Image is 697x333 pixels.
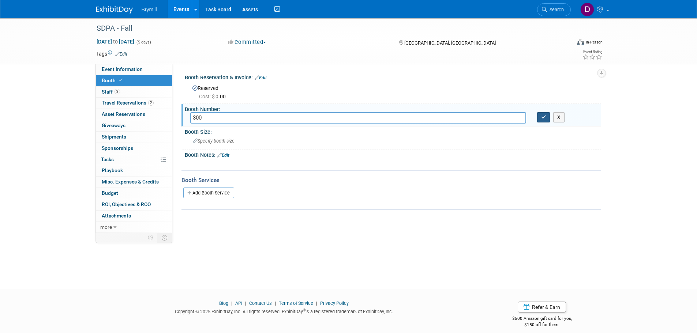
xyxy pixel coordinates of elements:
[96,177,172,188] a: Misc. Expenses & Credits
[249,300,272,306] a: Contact Us
[102,89,120,95] span: Staff
[94,22,560,35] div: SDPA - Fall
[102,213,131,219] span: Attachments
[96,64,172,75] a: Event Information
[96,132,172,143] a: Shipments
[96,50,127,57] td: Tags
[96,199,172,210] a: ROI, Objectives & ROO
[102,201,151,207] span: ROI, Objectives & ROO
[102,66,143,72] span: Event Information
[225,38,269,46] button: Committed
[119,78,123,82] i: Booth reservation complete
[279,300,313,306] a: Terms of Service
[96,6,133,14] img: ExhibitDay
[102,111,145,117] span: Asset Reservations
[102,167,123,173] span: Playbook
[102,122,125,128] span: Giveaways
[243,300,248,306] span: |
[537,3,571,16] a: Search
[185,104,601,113] div: Booth Number:
[112,39,119,45] span: to
[185,72,601,82] div: Booth Reservation & Invoice:
[577,39,584,45] img: Format-Inperson.png
[145,233,157,242] td: Personalize Event Tab Strip
[181,176,601,184] div: Booth Services
[115,89,120,94] span: 2
[96,38,135,45] span: [DATE] [DATE]
[96,98,172,109] a: Travel Reservations2
[102,145,133,151] span: Sponsorships
[483,311,601,328] div: $500 Amazon gift card for you,
[96,143,172,154] a: Sponsorships
[102,77,124,83] span: Booth
[102,134,126,140] span: Shipments
[185,126,601,136] div: Booth Size:
[404,40,496,46] span: [GEOGRAPHIC_DATA], [GEOGRAPHIC_DATA]
[199,94,216,99] span: Cost: $
[199,94,229,99] span: 0.00
[190,83,596,100] div: Reserved
[142,7,157,12] span: Brymill
[115,52,127,57] a: Edit
[101,156,114,162] span: Tasks
[136,40,151,45] span: (5 days)
[96,75,172,86] a: Booth
[229,300,234,306] span: |
[100,224,112,230] span: more
[96,154,172,165] a: Tasks
[96,222,172,233] a: more
[553,112,565,122] button: X
[96,120,172,131] a: Giveaways
[483,322,601,328] div: $150 off for them.
[528,38,603,49] div: Event Format
[314,300,319,306] span: |
[320,300,349,306] a: Privacy Policy
[518,302,566,313] a: Refer & Earn
[582,50,602,54] div: Event Rating
[96,109,172,120] a: Asset Reservations
[303,308,306,312] sup: ®
[96,165,172,176] a: Playbook
[235,300,242,306] a: API
[96,188,172,199] a: Budget
[148,100,154,106] span: 2
[585,39,603,45] div: In-Person
[219,300,228,306] a: Blog
[193,138,235,144] span: Specify booth size
[102,100,154,106] span: Travel Reservations
[96,211,172,222] a: Attachments
[102,190,118,196] span: Budget
[96,87,172,98] a: Staff2
[580,3,594,16] img: Delaney Bryne
[185,150,601,159] div: Booth Notes:
[183,188,234,198] a: Add Booth Service
[547,7,564,12] span: Search
[96,307,472,315] div: Copyright © 2025 ExhibitDay, Inc. All rights reserved. ExhibitDay is a registered trademark of Ex...
[217,153,229,158] a: Edit
[273,300,278,306] span: |
[255,75,267,80] a: Edit
[102,179,159,185] span: Misc. Expenses & Credits
[157,233,172,242] td: Toggle Event Tabs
